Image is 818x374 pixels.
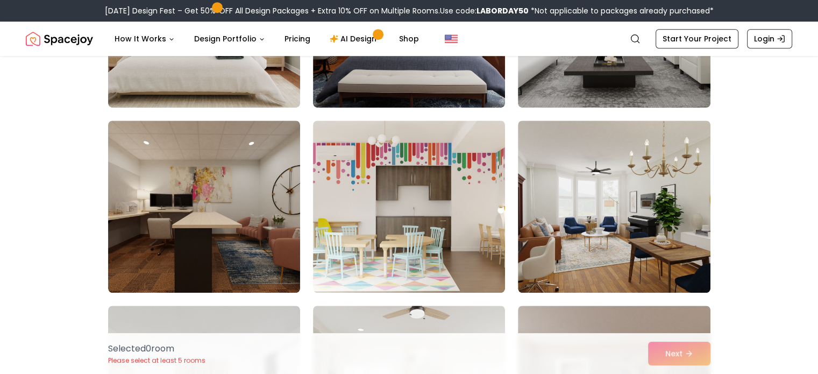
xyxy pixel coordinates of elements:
a: Shop [390,28,428,50]
a: AI Design [321,28,388,50]
img: Room room-14 [313,121,505,293]
p: Selected 0 room [108,342,205,355]
a: Pricing [276,28,319,50]
a: Spacejoy [26,28,93,50]
a: Start Your Project [656,29,738,48]
span: *Not applicable to packages already purchased* [529,5,714,16]
p: Please select at least 5 rooms [108,356,205,365]
nav: Global [26,22,792,56]
button: Design Portfolio [186,28,274,50]
nav: Main [106,28,428,50]
b: LABORDAY50 [476,5,529,16]
img: United States [445,32,458,45]
button: How It Works [106,28,183,50]
img: Room room-13 [108,121,300,293]
img: Room room-15 [518,121,710,293]
div: [DATE] Design Fest – Get 50% OFF All Design Packages + Extra 10% OFF on Multiple Rooms. [105,5,714,16]
span: Use code: [440,5,529,16]
a: Login [747,29,792,48]
img: Spacejoy Logo [26,28,93,50]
